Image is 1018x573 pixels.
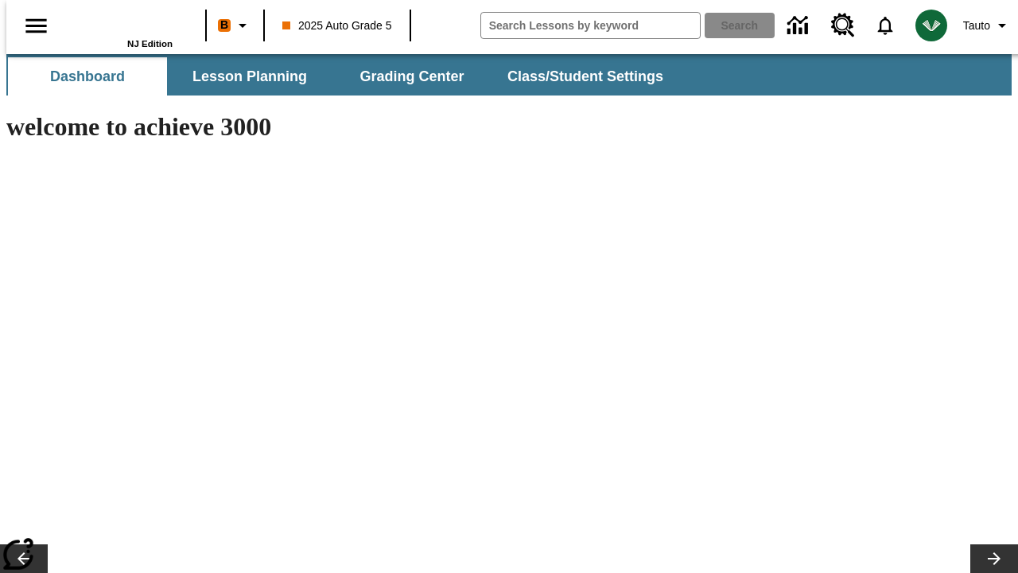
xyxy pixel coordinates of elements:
[13,2,60,49] button: Open side menu
[6,112,694,142] h1: welcome to achieve 3000
[957,11,1018,40] button: Profile/Settings
[220,15,228,35] span: B
[865,5,906,46] a: Notifications
[970,544,1018,573] button: Lesson carousel, Next
[6,57,678,95] div: SubNavbar
[170,57,329,95] button: Lesson Planning
[495,57,676,95] button: Class/Student Settings
[915,10,947,41] img: avatar image
[6,54,1012,95] div: SubNavbar
[906,5,957,46] button: Select a new avatar
[69,6,173,49] div: Home
[69,7,173,39] a: Home
[8,57,167,95] button: Dashboard
[127,39,173,49] span: NJ Edition
[481,13,700,38] input: search field
[282,18,392,34] span: 2025 Auto Grade 5
[822,4,865,47] a: Resource Center, Will open in new tab
[963,18,990,34] span: Tauto
[778,4,822,48] a: Data Center
[212,11,258,40] button: Boost Class color is orange. Change class color
[332,57,492,95] button: Grading Center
